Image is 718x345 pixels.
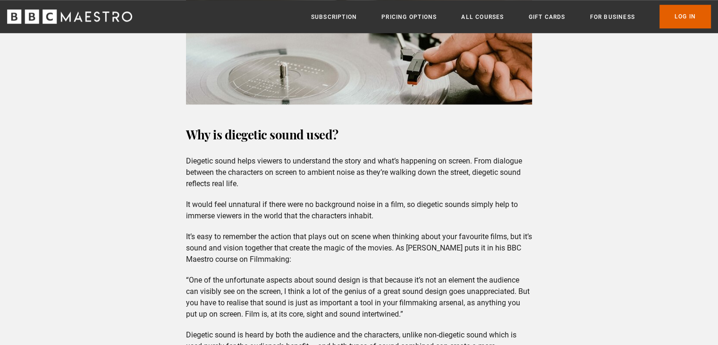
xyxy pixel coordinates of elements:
[186,231,532,265] p: It’s easy to remember the action that plays out on scene when thinking about your favourite films...
[186,123,532,146] h3: Why is diegetic sound used?
[311,5,711,28] nav: Primary
[528,12,565,22] a: Gift Cards
[186,275,532,320] p: “One of the unfortunate aspects about sound design is that because it’s not an element the audien...
[186,199,532,222] p: It would feel unnatural if there were no background noise in a film, so diegetic sounds simply he...
[311,12,357,22] a: Subscription
[186,155,532,190] p: Diegetic sound helps viewers to understand the story and what’s happening on screen. From dialogu...
[659,5,711,28] a: Log In
[590,12,634,22] a: For business
[381,12,437,22] a: Pricing Options
[461,12,504,22] a: All Courses
[7,9,132,24] svg: BBC Maestro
